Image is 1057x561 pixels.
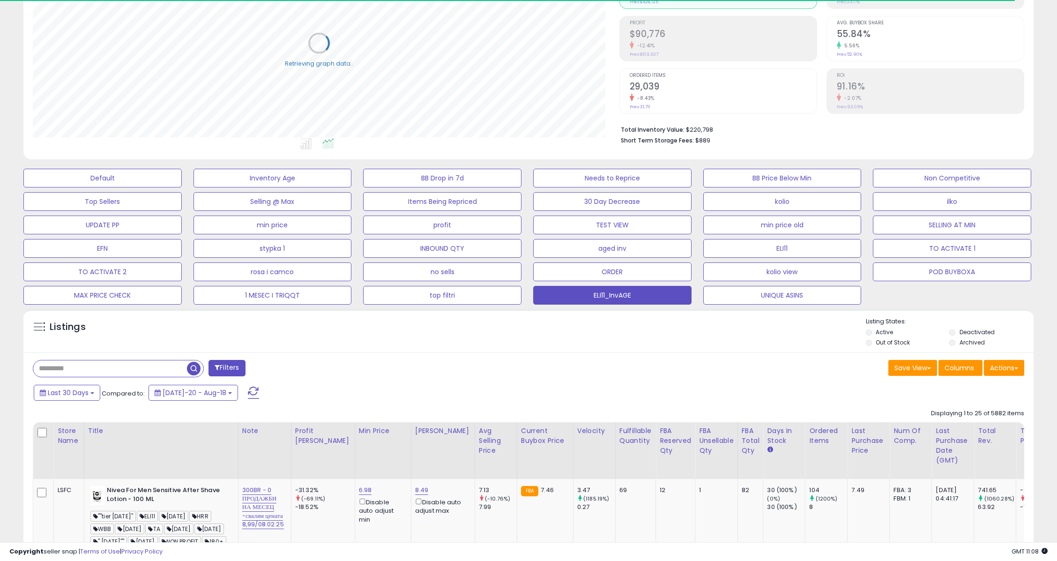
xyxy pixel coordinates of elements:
div: Min Price [359,426,407,436]
button: Items Being Repriced [363,192,521,211]
button: Columns [938,360,983,376]
span: 180+ [202,536,226,547]
button: [DATE]-20 - Aug-18 [149,385,238,401]
div: 7.99 [479,503,517,511]
button: UNIQUE ASINS [703,286,862,305]
h5: Listings [50,321,86,334]
div: FBA Total Qty [742,426,759,456]
div: [PERSON_NAME] [415,426,471,436]
span: [DATE] [115,524,144,534]
div: 7.13 [479,486,517,494]
button: aged inv [533,239,692,258]
div: Velocity [577,426,611,436]
h2: $90,776 [630,29,817,41]
div: Fulfillable Quantity [619,426,652,446]
a: Privacy Policy [121,547,163,556]
a: 300BR - 0 ПРОДАЖБИ НА МЕСЕЦ -свалям цената 8,99/08.02.25 [242,486,284,529]
button: POD BUYBOXA [873,262,1031,281]
div: Displaying 1 to 25 of 5882 items [931,409,1024,418]
button: stypka 1 [194,239,352,258]
div: 3.47 [577,486,615,494]
span: [DATE] [128,536,157,547]
small: (-69.11%) [301,495,325,502]
span: WBB [90,524,114,534]
div: Avg Selling Price [479,426,513,456]
a: 8.49 [415,486,429,495]
div: Total Profit [1020,426,1054,446]
b: Total Inventory Value: [621,126,685,134]
button: Selling @ Max [194,192,352,211]
div: 741.65 [978,486,1016,494]
div: FBA Reserved Qty [660,426,691,456]
div: 30 (100%) [767,503,805,511]
button: Needs to Reprice [533,169,692,187]
div: -18.52% [295,503,355,511]
div: 69 [619,486,648,494]
span: " [DATE]"" [90,536,127,547]
div: Profit [PERSON_NAME] [295,426,351,446]
div: seller snap | | [9,547,163,556]
button: TO ACTIVATE 1 [873,239,1031,258]
button: Save View [888,360,937,376]
button: kolio view [703,262,862,281]
button: ELI11_InvAGE [533,286,692,305]
span: [DATE] [164,524,194,534]
small: FBA [521,486,538,496]
span: [DATE] [194,524,224,534]
label: Deactivated [960,328,995,336]
div: Ordered Items [809,426,843,446]
button: Last 30 Days [34,385,100,401]
div: Current Buybox Price [521,426,569,446]
button: ilko [873,192,1031,211]
button: TO ACTIVATE 2 [23,262,182,281]
div: 8 [809,503,847,511]
span: 2025-09-18 11:08 GMT [1012,547,1048,556]
small: Prev: 31,711 [630,104,650,110]
label: Archived [960,338,985,346]
div: Num of Comp. [893,426,928,446]
div: LSFC [58,486,77,494]
a: 6.98 [359,486,372,495]
small: (1200%) [816,495,838,502]
div: 7.49 [851,486,882,494]
button: profit [363,216,521,234]
button: EFN [23,239,182,258]
div: Retrieving graph data.. [285,59,353,67]
img: 31wuujvNw6L._SL40_.jpg [90,486,104,505]
span: $889 [695,136,710,145]
div: 30 (100%) [767,486,805,494]
h2: 29,039 [630,81,817,94]
span: ELI11 [137,511,158,522]
span: [DATE]-20 - Aug-18 [163,388,226,397]
div: FBM: 1 [893,494,924,503]
button: min price [194,216,352,234]
small: -12.41% [634,42,655,49]
div: 1 [699,486,730,494]
div: 82 [742,486,756,494]
button: SELLING AT MIN [873,216,1031,234]
span: ROI [837,73,1024,78]
div: FBA: 3 [893,486,924,494]
span: NON PROFIT [159,536,201,547]
div: [DATE] 04:41:17 [936,486,967,503]
li: $220,798 [621,123,1017,135]
small: (0%) [767,495,780,502]
button: Actions [984,360,1024,376]
span: Profit [630,21,817,26]
div: 63.92 [978,503,1016,511]
div: 104 [809,486,847,494]
button: Top Sellers [23,192,182,211]
span: Compared to: [102,389,145,398]
small: (-10.76%) [485,495,510,502]
small: -8.43% [634,95,655,102]
div: Title [88,426,234,436]
b: Nivea For Men Sensitive After Shave Lotion - 100 ML [107,486,221,506]
span: [DATE] [159,511,188,522]
div: Days In Stock [767,426,801,446]
h2: 91.16% [837,81,1024,94]
button: 30 Day Decrease [533,192,692,211]
div: 12 [660,486,688,494]
div: Last Purchase Price [851,426,886,456]
label: Out of Stock [876,338,910,346]
button: MAX PRICE CHECK [23,286,182,305]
